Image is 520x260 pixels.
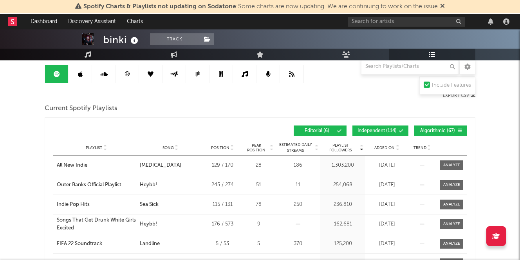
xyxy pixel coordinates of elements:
span: Independent ( 114 ) [357,129,397,133]
div: 5 [244,240,273,248]
span: Current Spotify Playlists [45,104,117,113]
input: Search Playlists/Charts [361,59,459,75]
div: FIFA 22 Soundtrack [57,240,102,248]
span: Dismiss [440,4,445,10]
span: : Some charts are now updating. We are continuing to work on the issue [83,4,438,10]
div: Landline [140,240,160,248]
div: Heybb! [140,220,157,228]
div: 51 [244,181,273,189]
div: 236,810 [322,201,363,209]
span: Algorithmic ( 67 ) [419,129,455,133]
a: Dashboard [25,14,63,29]
div: Indie Pop Hits [57,201,90,209]
span: Peak Position [244,143,269,153]
div: 254,068 [322,181,363,189]
span: Playlist [86,145,102,150]
div: 5 / 53 [205,240,240,248]
span: Song [162,145,174,150]
div: Outer Banks Official Playlist [57,181,121,189]
div: 78 [244,201,273,209]
button: Track [150,33,199,45]
div: [DATE] [367,181,406,189]
div: [DATE] [367,162,406,169]
a: FIFA 22 Soundtrack [57,240,136,248]
button: Independent(114) [352,125,408,136]
div: 250 [277,201,318,209]
span: Editorial ( 6 ) [299,129,335,133]
div: 370 [277,240,318,248]
div: 129 / 170 [205,162,240,169]
a: Outer Banks Official Playlist [57,181,136,189]
a: All New Indie [57,162,136,169]
a: Indie Pop Hits [57,201,136,209]
input: Search for artists [348,17,465,27]
span: Spotify Charts & Playlists not updating on Sodatone [83,4,236,10]
div: 125,200 [322,240,363,248]
div: All New Indie [57,162,87,169]
div: Heybb! [140,181,157,189]
div: [DATE] [367,201,406,209]
div: [MEDICAL_DATA] [140,162,181,169]
button: Algorithmic(67) [414,125,467,136]
div: 28 [244,162,273,169]
span: Added On [374,145,395,150]
span: Trend [413,145,426,150]
span: Playlist Followers [322,143,359,153]
div: 162,681 [322,220,363,228]
div: [DATE] [367,240,406,248]
div: binki [103,33,140,46]
a: Discovery Assistant [63,14,121,29]
a: Charts [121,14,148,29]
div: 9 [244,220,273,228]
span: Position [211,145,229,150]
div: 245 / 274 [205,181,240,189]
a: Songs That Get Drunk White Girls Excited [57,216,136,232]
div: [DATE] [367,220,406,228]
div: Sea Sick [140,201,159,209]
button: Export CSV [443,93,475,98]
span: Estimated Daily Streams [277,142,314,154]
div: 186 [277,162,318,169]
div: Include Features [432,81,471,90]
div: 1,303,200 [322,162,363,169]
div: 176 / 573 [205,220,240,228]
button: Editorial(6) [294,125,347,136]
div: 11 [277,181,318,189]
div: 115 / 131 [205,201,240,209]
